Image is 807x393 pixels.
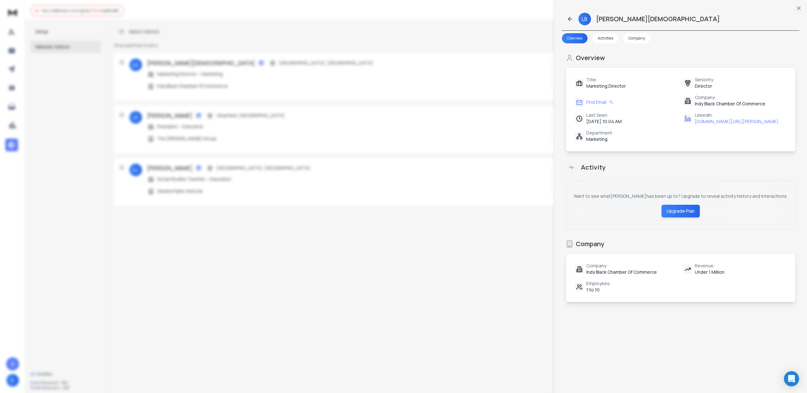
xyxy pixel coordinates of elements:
[586,263,657,269] span: Company :
[586,83,626,89] span: Marketing Director
[562,33,588,43] button: Overview
[586,77,626,83] span: Title :
[566,240,796,248] h3: Company
[695,94,765,101] span: Company :
[586,136,613,142] span: Marketing
[566,162,606,173] h3: Activity
[695,118,779,125] span: [DOMAIN_NAME][URL][PERSON_NAME]
[586,118,622,125] span: [DATE] 10:04 AM
[662,205,700,217] button: Upgrade Plan
[586,269,657,275] span: Indy Black Chamber Of Commerce
[586,280,611,287] span: Employees :
[575,97,613,107] div: Find Email
[586,112,622,118] span: Last Seen :
[623,33,650,43] button: Company
[574,193,788,200] p: Want to see what [PERSON_NAME] has been up to? Upgrade to reveal activity history and interactions.
[784,371,799,386] div: Open Intercom Messenger
[566,53,605,62] h3: Overview
[695,77,714,83] span: Seniority :
[596,15,720,23] h2: [PERSON_NAME][DEMOGRAPHIC_DATA]
[578,13,591,25] span: LB
[695,83,714,89] span: Director
[683,112,787,125] div: LinkedIn:[DOMAIN_NAME][URL][PERSON_NAME]
[695,269,724,275] span: Under 1 Million
[593,33,618,43] button: Activities
[586,287,611,293] span: 1 to 10
[695,101,765,107] span: Indy Black Chamber Of Commerce
[695,112,779,118] span: LinkedIn :
[695,263,724,269] span: Revenue :
[586,130,613,136] span: Department :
